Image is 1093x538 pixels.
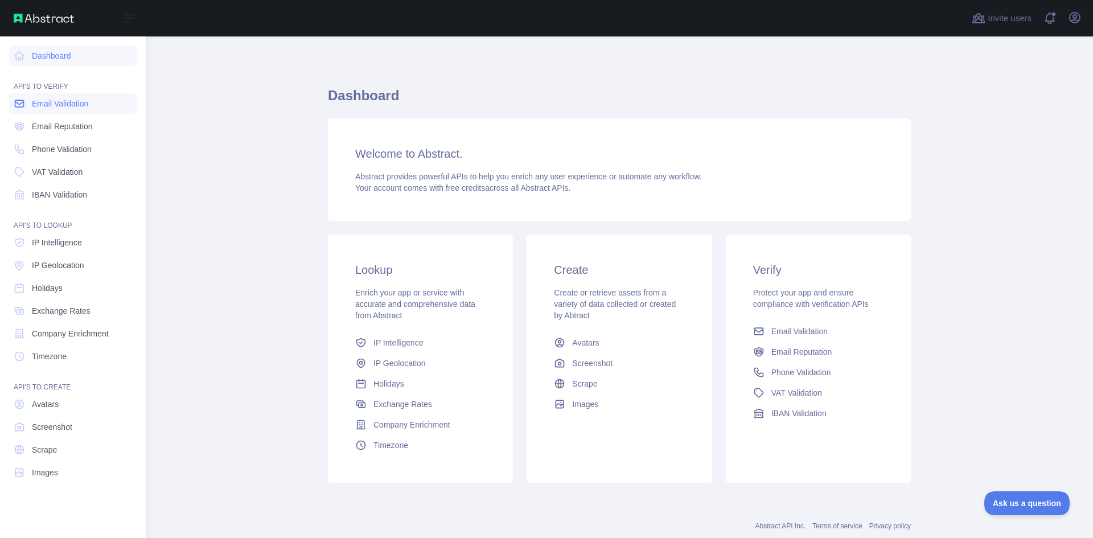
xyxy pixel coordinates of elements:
span: free credits [446,183,485,192]
span: IP Intelligence [32,237,82,248]
span: IBAN Validation [32,189,87,200]
span: Screenshot [572,358,613,369]
a: Scrape [549,373,689,394]
a: IP Geolocation [9,255,137,276]
span: Holidays [373,378,404,389]
span: Scrape [572,378,597,389]
a: Avatars [549,332,689,353]
a: Phone Validation [9,139,137,159]
a: IBAN Validation [9,184,137,205]
a: Email Reputation [749,342,888,362]
span: VAT Validation [771,387,822,399]
span: Timezone [373,440,408,451]
a: VAT Validation [749,383,888,403]
div: API'S TO CREATE [9,369,137,392]
a: Terms of service [812,522,862,530]
a: Exchange Rates [9,301,137,321]
h3: Welcome to Abstract. [355,146,884,162]
span: Exchange Rates [32,305,91,317]
span: IBAN Validation [771,408,827,419]
a: Company Enrichment [351,414,490,435]
span: Enrich your app or service with accurate and comprehensive data from Abstract [355,288,475,320]
span: Images [572,399,598,410]
span: Holidays [32,282,63,294]
a: Images [9,462,137,483]
span: Timezone [32,351,67,362]
a: Exchange Rates [351,394,490,414]
span: Scrape [32,444,57,455]
a: Timezone [9,346,137,367]
h3: Verify [753,262,884,278]
span: IP Geolocation [373,358,426,369]
a: Abstract API Inc. [755,522,806,530]
a: Phone Validation [749,362,888,383]
img: Abstract API [14,14,74,23]
span: Email Reputation [32,121,93,132]
a: Screenshot [9,417,137,437]
span: Images [32,467,58,478]
a: Images [549,394,689,414]
a: Scrape [9,440,137,460]
span: Company Enrichment [373,419,450,430]
h3: Lookup [355,262,486,278]
span: VAT Validation [32,166,83,178]
h3: Create [554,262,684,278]
a: Company Enrichment [9,323,137,344]
div: API'S TO VERIFY [9,68,137,91]
span: Exchange Rates [373,399,432,410]
a: Email Validation [9,93,137,114]
span: Screenshot [32,421,72,433]
span: Phone Validation [771,367,831,378]
span: Email Reputation [771,346,832,358]
span: Invite users [988,12,1032,25]
a: IBAN Validation [749,403,888,424]
h1: Dashboard [328,87,911,114]
span: Email Validation [32,98,88,109]
span: Avatars [572,337,599,348]
span: Create or retrieve assets from a variety of data collected or created by Abtract [554,288,676,320]
a: Avatars [9,394,137,414]
a: IP Geolocation [351,353,490,373]
a: Holidays [351,373,490,394]
span: Avatars [32,399,59,410]
span: IP Intelligence [373,337,424,348]
a: VAT Validation [9,162,137,182]
iframe: Toggle Customer Support [984,491,1070,515]
a: Screenshot [549,353,689,373]
a: IP Intelligence [351,332,490,353]
a: Email Reputation [9,116,137,137]
a: Email Validation [749,321,888,342]
a: Timezone [351,435,490,455]
div: API'S TO LOOKUP [9,207,137,230]
a: Holidays [9,278,137,298]
span: Abstract provides powerful APIs to help you enrich any user experience or automate any workflow. [355,172,702,181]
span: Company Enrichment [32,328,109,339]
span: Your account comes with across all Abstract APIs. [355,183,570,192]
span: Phone Validation [32,143,92,155]
button: Invite users [969,9,1034,27]
a: Privacy policy [869,522,911,530]
a: Dashboard [9,46,137,66]
span: IP Geolocation [32,260,84,271]
span: Email Validation [771,326,828,337]
a: IP Intelligence [9,232,137,253]
span: Protect your app and ensure compliance with verification APIs [753,288,869,309]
